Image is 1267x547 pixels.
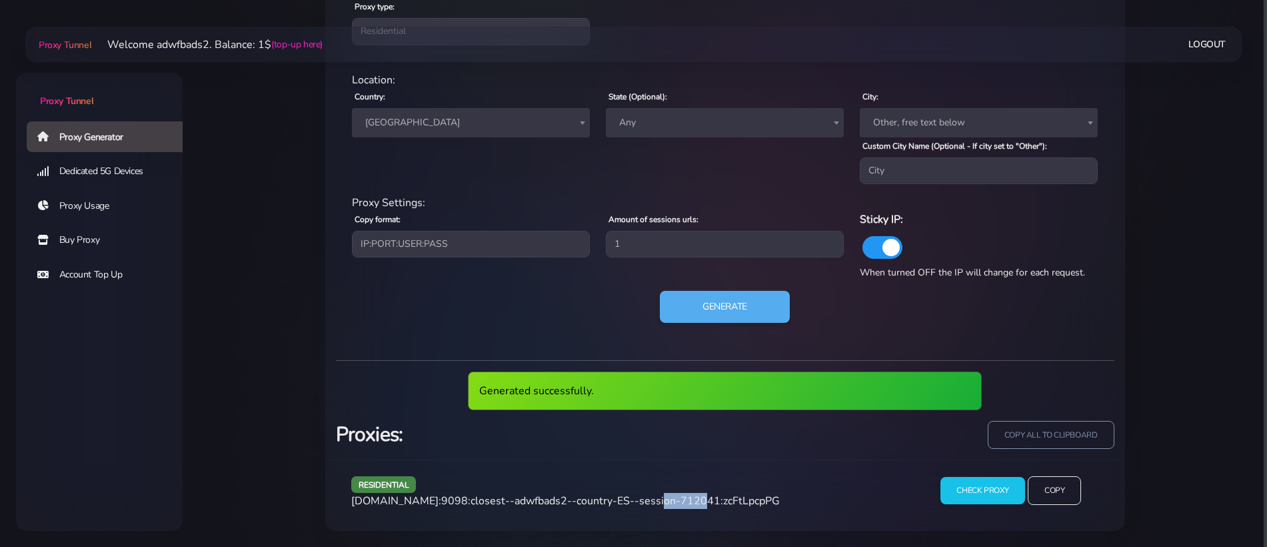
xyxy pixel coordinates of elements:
div: Proxy Settings: [344,195,1106,211]
label: Amount of sessions urls: [609,213,698,225]
label: Proxy type: [355,1,395,13]
a: Proxy Tunnel [36,34,91,55]
span: Any [614,113,836,132]
a: (top-up here) [271,37,323,51]
label: City: [862,91,878,103]
input: copy all to clipboard [988,421,1114,450]
span: Proxy Tunnel [40,95,93,107]
a: Logout [1188,32,1226,57]
a: Proxy Generator [27,121,193,152]
input: Copy [1028,476,1081,505]
input: City [860,157,1098,184]
a: Account Top Up [27,259,193,290]
label: Country: [355,91,385,103]
div: Generated successfully. [468,372,982,410]
iframe: Webchat Widget [1070,329,1250,530]
span: [DOMAIN_NAME]:9098:closest--adwfbads2--country-ES--session-712041:zcFtLpcpPG [351,494,780,508]
label: Custom City Name (Optional - If city set to "Other"): [862,140,1047,152]
span: Other, free text below [868,113,1090,132]
label: State (Optional): [609,91,667,103]
span: When turned OFF the IP will change for each request. [860,266,1085,279]
span: Any [606,108,844,137]
input: Check Proxy [940,477,1025,504]
a: Proxy Usage [27,191,193,221]
button: Generate [660,291,790,323]
h6: Sticky IP: [860,211,1098,228]
h3: Proxies: [336,421,717,448]
a: Buy Proxy [27,225,193,255]
label: Copy format: [355,213,401,225]
a: Dedicated 5G Devices [27,156,193,187]
span: Spain [352,108,590,137]
a: Proxy Tunnel [16,73,183,108]
span: Spain [360,113,582,132]
span: Other, free text below [860,108,1098,137]
span: Proxy Tunnel [39,39,91,51]
span: residential [351,476,417,493]
li: Welcome adwfbads2. Balance: 1$ [91,37,323,53]
div: Location: [344,72,1106,88]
